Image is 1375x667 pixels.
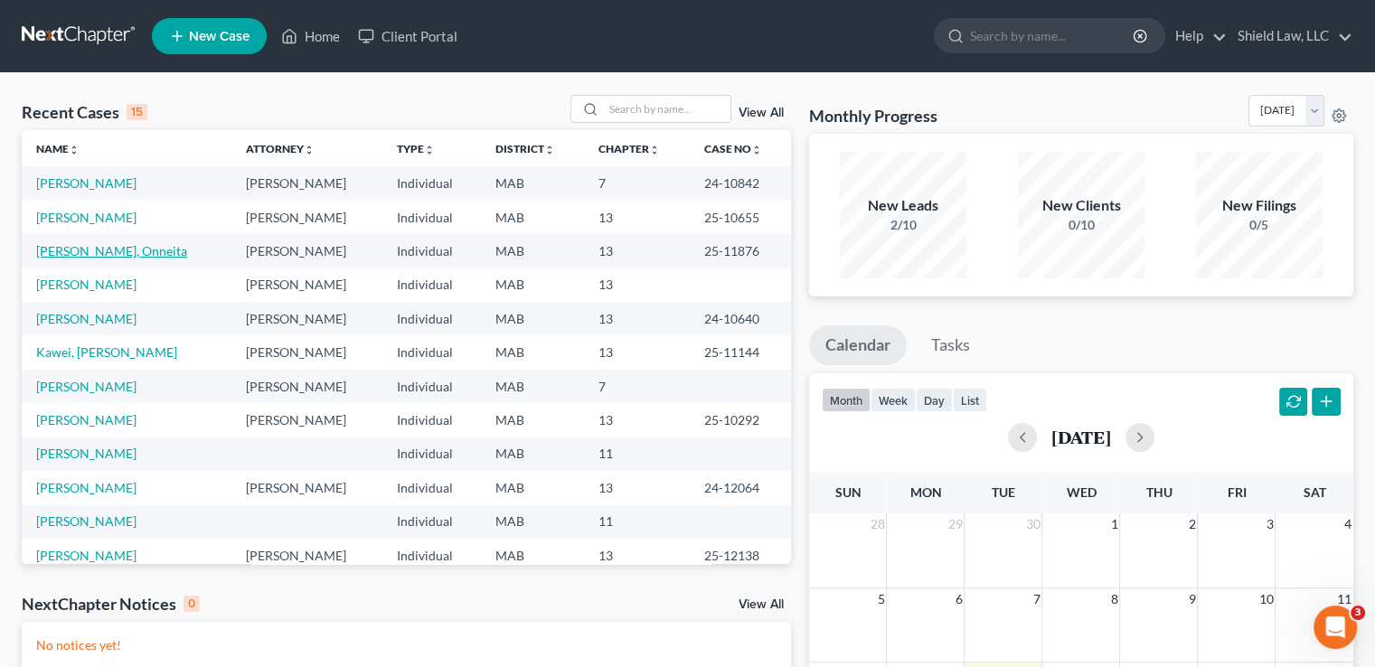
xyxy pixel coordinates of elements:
[690,201,791,234] td: 25-10655
[481,370,584,403] td: MAB
[584,335,690,369] td: 13
[231,539,382,572] td: [PERSON_NAME]
[1018,216,1144,234] div: 0/10
[584,437,690,471] td: 11
[1227,484,1246,500] span: Fri
[584,471,690,504] td: 13
[481,234,584,268] td: MAB
[690,539,791,572] td: 25-12138
[481,505,584,539] td: MAB
[809,105,937,127] h3: Monthly Progress
[584,302,690,335] td: 13
[1264,513,1275,535] span: 3
[36,379,137,394] a: [PERSON_NAME]
[584,268,690,302] td: 13
[739,598,784,611] a: View All
[231,370,382,403] td: [PERSON_NAME]
[22,593,200,615] div: NextChapter Notices
[1031,588,1041,610] span: 7
[1314,606,1357,649] iframe: Intercom live chat
[481,471,584,504] td: MAB
[1229,20,1352,52] a: Shield Law, LLC
[36,277,137,292] a: [PERSON_NAME]
[127,104,147,120] div: 15
[809,325,907,365] a: Calendar
[584,505,690,539] td: 11
[382,268,482,302] td: Individual
[1196,195,1323,216] div: New Filings
[822,388,871,412] button: month
[397,142,435,155] a: Typeunfold_more
[481,403,584,437] td: MAB
[382,234,482,268] td: Individual
[189,30,250,43] span: New Case
[304,145,315,155] i: unfold_more
[481,539,584,572] td: MAB
[481,437,584,471] td: MAB
[36,636,777,654] p: No notices yet!
[1342,513,1353,535] span: 4
[598,142,660,155] a: Chapterunfold_more
[1186,588,1197,610] span: 9
[69,145,80,155] i: unfold_more
[840,216,966,234] div: 2/10
[231,166,382,200] td: [PERSON_NAME]
[36,311,137,326] a: [PERSON_NAME]
[231,471,382,504] td: [PERSON_NAME]
[834,484,861,500] span: Sun
[382,437,482,471] td: Individual
[382,370,482,403] td: Individual
[424,145,435,155] i: unfold_more
[544,145,555,155] i: unfold_more
[481,201,584,234] td: MAB
[1303,484,1325,500] span: Sat
[231,302,382,335] td: [PERSON_NAME]
[246,142,315,155] a: Attorneyunfold_more
[1108,513,1119,535] span: 1
[584,370,690,403] td: 7
[909,484,941,500] span: Mon
[953,588,964,610] span: 6
[1023,513,1041,535] span: 30
[382,302,482,335] td: Individual
[36,344,177,360] a: Kawei, [PERSON_NAME]
[382,335,482,369] td: Individual
[1066,484,1096,500] span: Wed
[871,388,916,412] button: week
[604,96,730,122] input: Search by name...
[584,403,690,437] td: 13
[481,166,584,200] td: MAB
[584,539,690,572] td: 13
[1108,588,1119,610] span: 8
[382,201,482,234] td: Individual
[382,471,482,504] td: Individual
[36,513,137,529] a: [PERSON_NAME]
[690,234,791,268] td: 25-11876
[1018,195,1144,216] div: New Clients
[481,335,584,369] td: MAB
[690,302,791,335] td: 24-10640
[739,107,784,119] a: View All
[231,403,382,437] td: [PERSON_NAME]
[1196,216,1323,234] div: 0/5
[36,480,137,495] a: [PERSON_NAME]
[690,335,791,369] td: 25-11144
[690,166,791,200] td: 24-10842
[840,195,966,216] div: New Leads
[481,268,584,302] td: MAB
[22,101,147,123] div: Recent Cases
[36,175,137,191] a: [PERSON_NAME]
[953,388,987,412] button: list
[584,166,690,200] td: 7
[495,142,555,155] a: Districtunfold_more
[915,325,986,365] a: Tasks
[382,403,482,437] td: Individual
[231,234,382,268] td: [PERSON_NAME]
[184,596,200,612] div: 0
[349,20,466,52] a: Client Portal
[231,268,382,302] td: [PERSON_NAME]
[1186,513,1197,535] span: 2
[36,243,187,258] a: [PERSON_NAME], Onneita
[868,513,886,535] span: 28
[382,166,482,200] td: Individual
